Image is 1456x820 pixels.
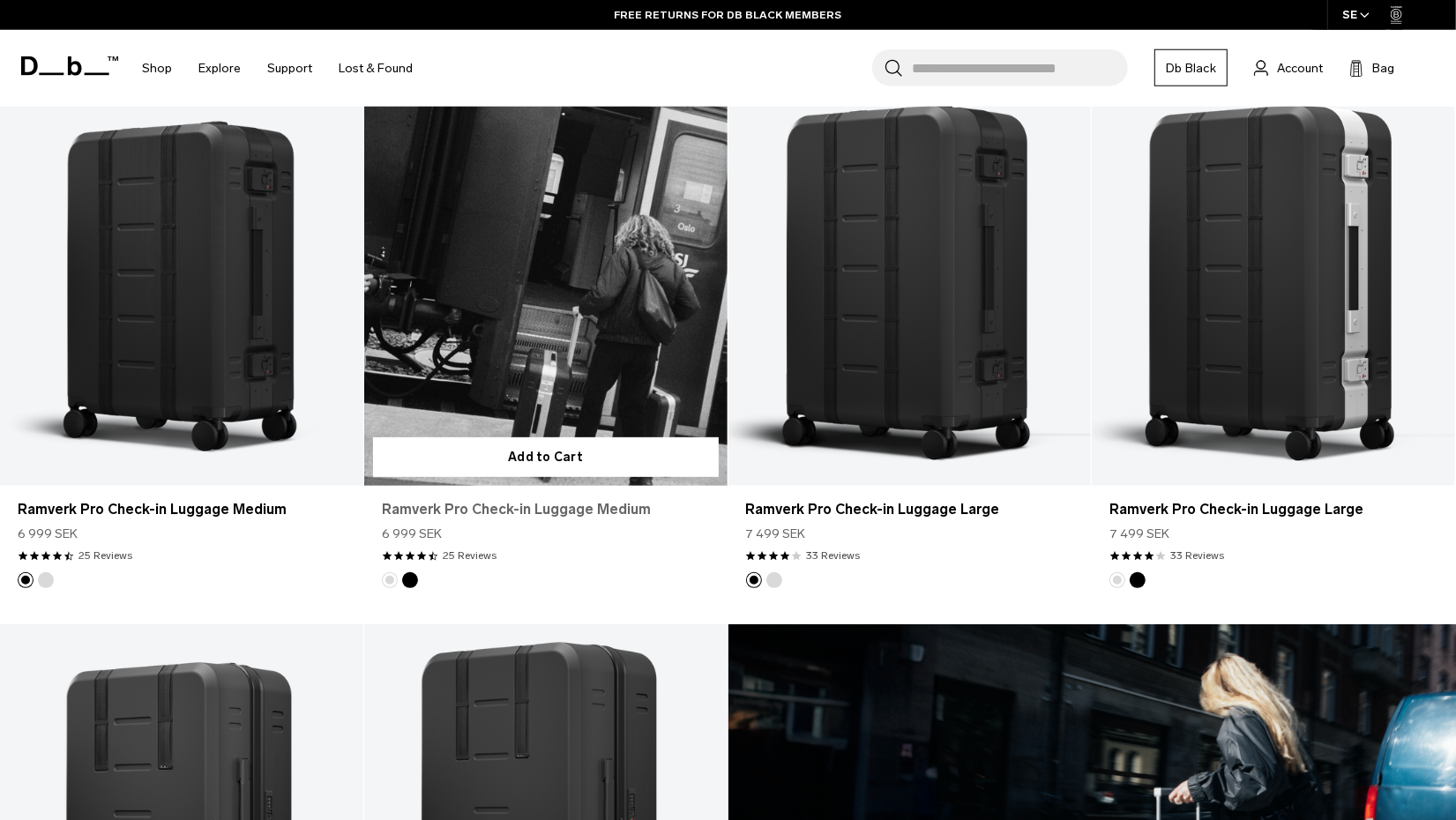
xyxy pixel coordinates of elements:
[339,37,413,100] a: Lost & Found
[382,499,710,520] a: Ramverk Pro Check-in Luggage Medium
[443,548,497,563] a: 25 reviews
[746,499,1074,520] a: Ramverk Pro Check-in Luggage Large
[1130,572,1146,588] button: Black Out
[373,437,719,477] button: Add to Cart
[364,83,728,487] a: Ramverk Pro Check-in Luggage Medium
[129,30,426,107] nav: Main Navigation
[1092,83,1455,487] a: Ramverk Pro Check-in Luggage Large
[1109,499,1437,520] a: Ramverk Pro Check-in Luggage Large
[1109,525,1169,543] span: 7 499 SEK
[1170,548,1224,563] a: 33 reviews
[18,572,34,588] button: Black Out
[198,37,241,100] a: Explore
[38,572,54,588] button: Silver
[382,525,442,543] span: 6 999 SEK
[746,525,806,543] span: 7 499 SEK
[1349,57,1394,78] button: Bag
[766,572,782,588] button: Silver
[1372,59,1394,78] span: Bag
[615,7,842,23] a: FREE RETURNS FOR DB BLACK MEMBERS
[1254,57,1323,78] a: Account
[1154,49,1228,86] a: Db Black
[382,572,398,588] button: Silver
[18,499,346,520] a: Ramverk Pro Check-in Luggage Medium
[78,548,132,563] a: 25 reviews
[1109,572,1125,588] button: Silver
[728,83,1092,487] a: Ramverk Pro Check-in Luggage Large
[267,37,312,100] a: Support
[18,525,78,543] span: 6 999 SEK
[142,37,172,100] a: Shop
[402,572,418,588] button: Black Out
[746,572,762,588] button: Black Out
[807,548,861,563] a: 33 reviews
[1277,59,1323,78] span: Account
